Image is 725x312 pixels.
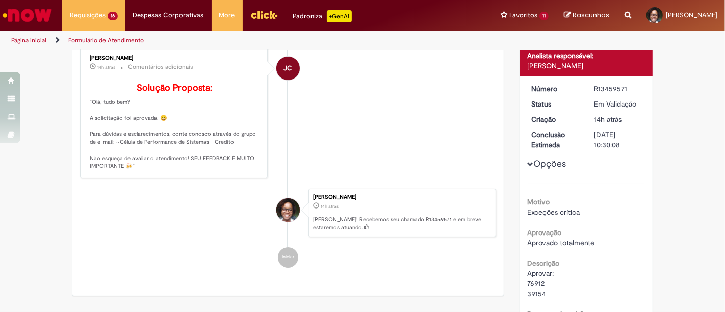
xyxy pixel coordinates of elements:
[128,63,193,71] small: Comentários adicionais
[524,114,587,124] dt: Criação
[564,11,609,20] a: Rascunhos
[250,7,278,22] img: click_logo_yellow_360x200.png
[8,31,476,50] ul: Trilhas de página
[528,238,595,247] span: Aprovado totalmente
[594,129,641,150] div: [DATE] 10:30:08
[80,37,496,278] ul: Histórico de tíquete
[573,10,609,20] span: Rascunhos
[133,10,204,20] span: Despesas Corporativas
[528,61,645,71] div: [PERSON_NAME]
[321,203,339,210] time: 28/08/2025 17:30:03
[528,207,580,217] span: Exceções crítica
[80,189,496,238] li: Camila Soares Dos Santos
[594,84,641,94] div: R13459571
[594,114,641,124] div: 28/08/2025 17:30:03
[293,10,352,22] div: Padroniza
[276,198,300,222] div: Camila Soares Dos Santos
[219,10,235,20] span: More
[283,56,292,81] span: JC
[313,216,490,231] p: [PERSON_NAME]! Recebemos seu chamado R13459571 e em breve estaremos atuando.
[594,115,622,124] time: 28/08/2025 17:30:03
[528,50,645,61] div: Analista responsável:
[509,10,537,20] span: Favoritos
[528,197,550,206] b: Motivo
[528,258,560,268] b: Descrição
[137,82,212,94] b: Solução Proposta:
[97,64,115,70] time: 28/08/2025 17:46:25
[594,115,622,124] span: 14h atrás
[276,57,300,80] div: Jonas Correia
[108,12,118,20] span: 16
[327,10,352,22] p: +GenAi
[1,5,54,25] img: ServiceNow
[11,36,46,44] a: Página inicial
[528,269,554,298] span: Aprovar: 76912 39154
[524,129,587,150] dt: Conclusão Estimada
[524,99,587,109] dt: Status
[321,203,339,210] span: 14h atrás
[594,99,641,109] div: Em Validação
[313,194,490,200] div: [PERSON_NAME]
[528,228,562,237] b: Aprovação
[97,64,115,70] span: 14h atrás
[90,55,260,61] div: [PERSON_NAME]
[70,10,106,20] span: Requisições
[90,83,260,170] p: "Olá, tudo bem? A solicitação foi aprovada. 😀 Para dúvidas e esclarecimentos, conte conosco atrav...
[666,11,717,19] span: [PERSON_NAME]
[539,12,549,20] span: 11
[524,84,587,94] dt: Número
[68,36,144,44] a: Formulário de Atendimento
